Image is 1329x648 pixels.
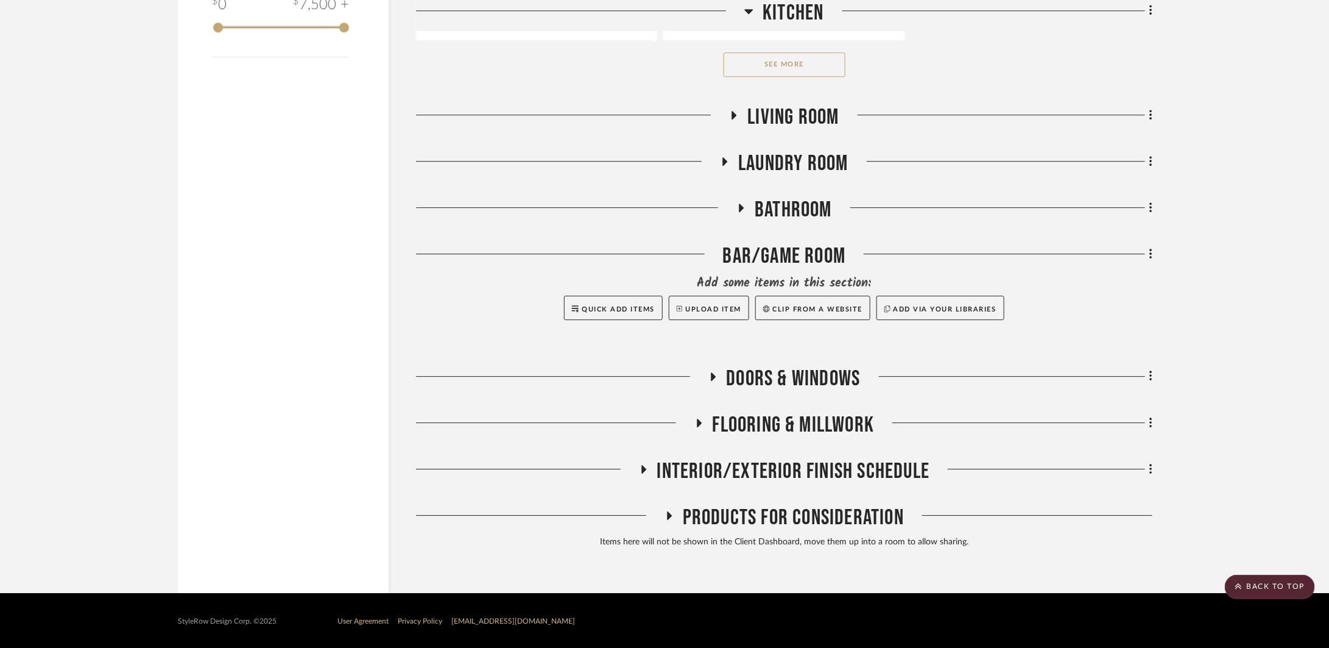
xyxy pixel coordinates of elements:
span: Products For Consideration [683,505,904,531]
span: INTERIOR/EXTERIOR FINISH SCHEDULE [657,458,930,485]
div: Items here will not be shown in the Client Dashboard, move them up into a room to allow sharing. [416,536,1152,549]
span: Laundry Room [738,151,848,177]
span: Quick Add Items [582,306,655,313]
button: Add via your libraries [876,296,1004,320]
span: Living Room [747,104,839,130]
a: User Agreement [337,618,389,625]
a: [EMAIL_ADDRESS][DOMAIN_NAME] [451,618,575,625]
div: Add some items in this section: [416,275,1152,292]
scroll-to-top-button: BACK TO TOP [1225,575,1315,599]
span: Bathroom [755,197,832,223]
button: See More [724,52,845,77]
span: FLOORING & MILLWORK [713,412,875,438]
a: Privacy Policy [398,618,442,625]
span: DOORS & WINDOWS [727,366,861,392]
button: Upload Item [669,296,749,320]
div: StyleRow Design Corp. ©2025 [178,617,277,626]
button: Clip from a website [755,296,870,320]
button: Quick Add Items [564,296,663,320]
